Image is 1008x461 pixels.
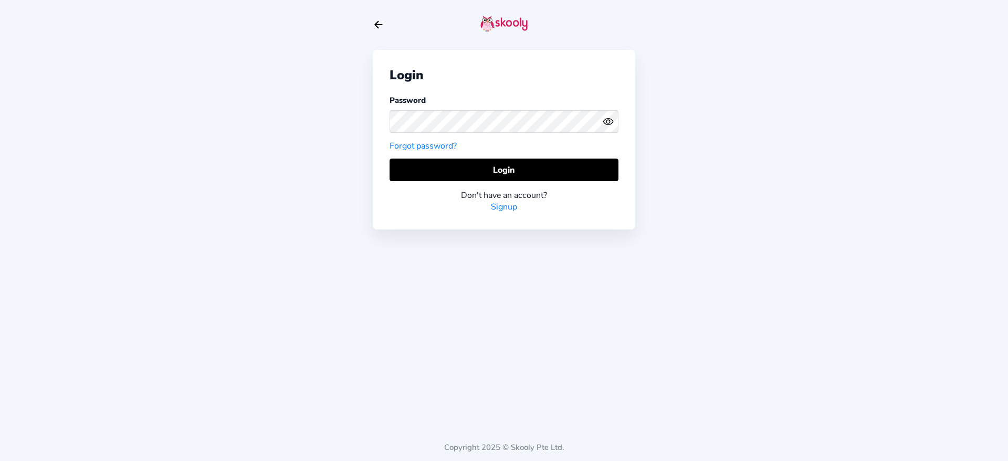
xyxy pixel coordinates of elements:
[390,159,618,181] button: Login
[373,19,384,30] button: arrow back outline
[603,116,614,127] ion-icon: eye outline
[390,67,618,83] div: Login
[603,116,618,127] button: eye outlineeye off outline
[390,95,426,106] label: Password
[390,190,618,201] div: Don't have an account?
[491,201,517,213] a: Signup
[480,15,528,32] img: skooly-logo.png
[390,140,457,152] a: Forgot password?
